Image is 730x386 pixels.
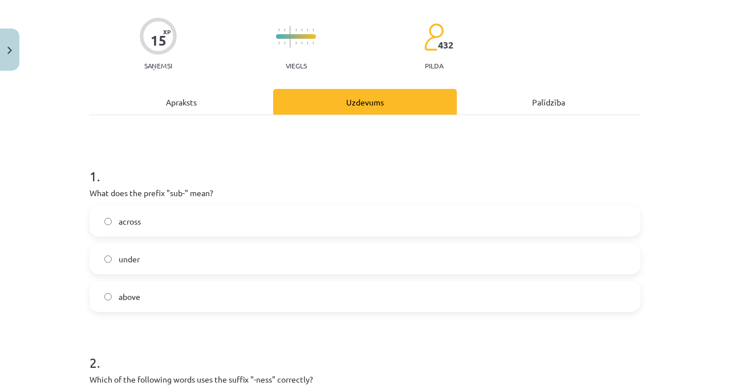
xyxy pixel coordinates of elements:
[140,62,177,70] p: Saņemsi
[290,26,291,48] img: icon-long-line-d9ea69661e0d244f92f715978eff75569469978d946b2353a9bb055b3ed8787d.svg
[90,187,640,199] p: What does the prefix "sub-" mean?
[307,42,308,44] img: icon-short-line-57e1e144782c952c97e751825c79c345078a6d821885a25fce030b3d8c18986b.svg
[284,29,285,31] img: icon-short-line-57e1e144782c952c97e751825c79c345078a6d821885a25fce030b3d8c18986b.svg
[119,216,141,227] span: across
[90,335,640,370] h1: 2 .
[104,218,112,225] input: across
[424,23,444,51] img: students-c634bb4e5e11cddfef0936a35e636f08e4e9abd3cc4e673bd6f9a4125e45ecb1.svg
[90,373,640,385] p: Which of the following words uses the suffix "-ness" correctly?
[313,42,314,44] img: icon-short-line-57e1e144782c952c97e751825c79c345078a6d821885a25fce030b3d8c18986b.svg
[313,29,314,31] img: icon-short-line-57e1e144782c952c97e751825c79c345078a6d821885a25fce030b3d8c18986b.svg
[457,89,640,115] div: Palīdzība
[7,47,12,54] img: icon-close-lesson-0947bae3869378f0d4975bcd49f059093ad1ed9edebbc8119c70593378902aed.svg
[425,62,443,70] p: pilda
[438,40,453,50] span: 432
[151,32,167,48] div: 15
[284,42,285,44] img: icon-short-line-57e1e144782c952c97e751825c79c345078a6d821885a25fce030b3d8c18986b.svg
[278,29,279,31] img: icon-short-line-57e1e144782c952c97e751825c79c345078a6d821885a25fce030b3d8c18986b.svg
[307,29,308,31] img: icon-short-line-57e1e144782c952c97e751825c79c345078a6d821885a25fce030b3d8c18986b.svg
[163,29,171,35] span: XP
[104,293,112,300] input: above
[295,42,297,44] img: icon-short-line-57e1e144782c952c97e751825c79c345078a6d821885a25fce030b3d8c18986b.svg
[286,62,307,70] p: Viegls
[90,148,640,184] h1: 1 .
[295,29,297,31] img: icon-short-line-57e1e144782c952c97e751825c79c345078a6d821885a25fce030b3d8c18986b.svg
[119,291,140,303] span: above
[90,89,273,115] div: Apraksts
[273,89,457,115] div: Uzdevums
[104,255,112,263] input: under
[278,42,279,44] img: icon-short-line-57e1e144782c952c97e751825c79c345078a6d821885a25fce030b3d8c18986b.svg
[119,253,140,265] span: under
[301,29,302,31] img: icon-short-line-57e1e144782c952c97e751825c79c345078a6d821885a25fce030b3d8c18986b.svg
[301,42,302,44] img: icon-short-line-57e1e144782c952c97e751825c79c345078a6d821885a25fce030b3d8c18986b.svg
